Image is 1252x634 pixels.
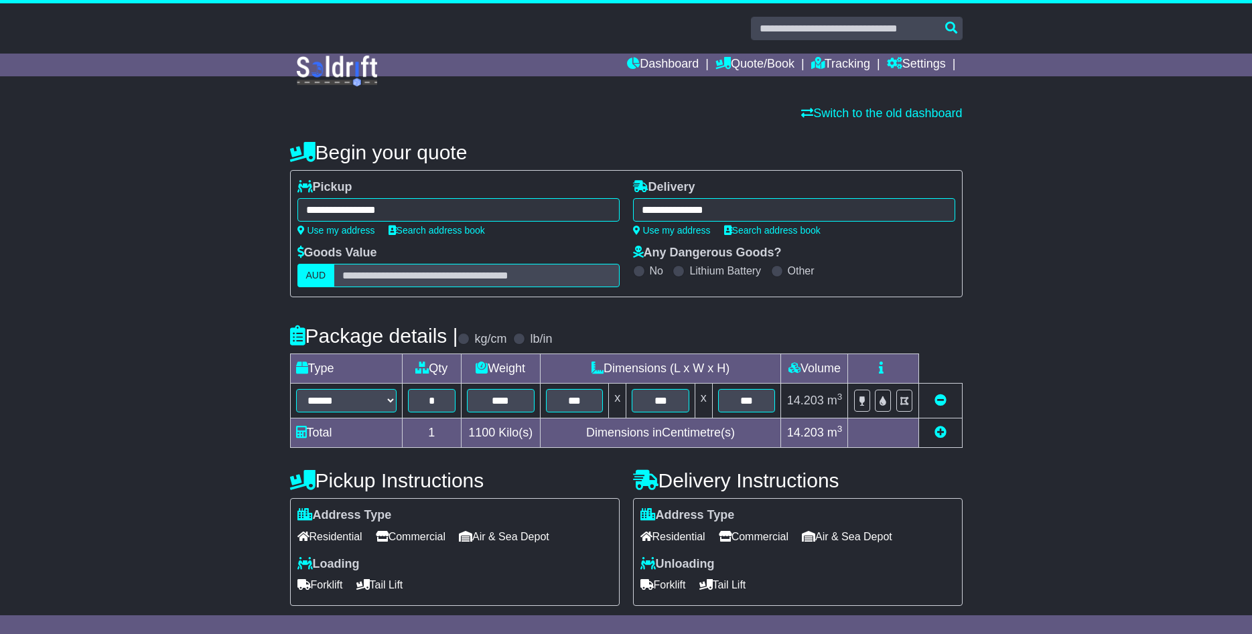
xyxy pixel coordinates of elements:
a: Add new item [934,426,947,439]
td: 1 [402,418,461,448]
h4: Package details | [290,325,458,347]
span: Tail Lift [699,574,746,595]
td: x [695,384,712,418]
label: kg/cm [474,332,506,347]
span: 1100 [468,426,495,439]
a: Tracking [811,54,870,76]
span: Air & Sea Depot [459,526,549,547]
td: Kilo(s) [461,418,540,448]
a: Settings [887,54,946,76]
td: Total [290,418,402,448]
td: Type [290,354,402,384]
label: AUD [297,264,335,287]
h4: Delivery Instructions [633,469,963,491]
label: No [650,264,663,277]
a: Use my address [297,225,375,236]
td: Qty [402,354,461,384]
sup: 3 [837,392,843,402]
td: Weight [461,354,540,384]
a: Remove this item [934,394,947,407]
span: 14.203 [787,394,824,407]
label: Other [788,264,815,277]
td: Dimensions in Centimetre(s) [540,418,781,448]
label: Unloading [640,557,715,572]
span: Air & Sea Depot [802,526,892,547]
span: Commercial [376,526,445,547]
span: Residential [297,526,362,547]
span: Residential [640,526,705,547]
label: Address Type [640,508,735,523]
span: Tail Lift [356,574,403,595]
sup: 3 [837,424,843,434]
td: Dimensions (L x W x H) [540,354,781,384]
label: Pickup [297,180,352,195]
a: Switch to the old dashboard [801,106,962,120]
a: Dashboard [627,54,699,76]
label: Loading [297,557,360,572]
h4: Begin your quote [290,141,963,163]
span: m [827,426,843,439]
span: Commercial [719,526,788,547]
span: Forklift [297,574,343,595]
span: m [827,394,843,407]
td: x [609,384,626,418]
a: Quote/Book [715,54,794,76]
label: Goods Value [297,246,377,260]
h4: Pickup Instructions [290,469,620,491]
a: Search address book [389,225,485,236]
label: Delivery [633,180,695,195]
a: Use my address [633,225,711,236]
label: Lithium Battery [689,264,761,277]
td: Volume [781,354,848,384]
label: Any Dangerous Goods? [633,246,782,260]
a: Search address book [724,225,821,236]
span: Forklift [640,574,686,595]
span: 14.203 [787,426,824,439]
label: Address Type [297,508,392,523]
label: lb/in [530,332,552,347]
